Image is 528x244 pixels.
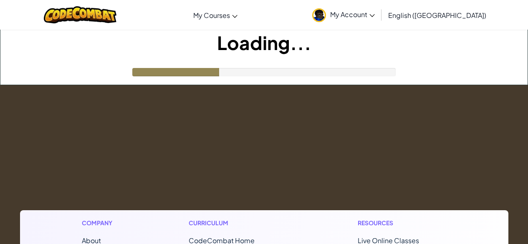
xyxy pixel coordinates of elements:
[189,4,242,26] a: My Courses
[189,219,290,227] h1: Curriculum
[0,30,528,55] h1: Loading...
[388,11,486,20] span: English ([GEOGRAPHIC_DATA])
[193,11,230,20] span: My Courses
[312,8,326,22] img: avatar
[330,10,375,19] span: My Account
[308,2,379,28] a: My Account
[82,219,121,227] h1: Company
[384,4,490,26] a: English ([GEOGRAPHIC_DATA])
[44,6,117,23] img: CodeCombat logo
[358,219,447,227] h1: Resources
